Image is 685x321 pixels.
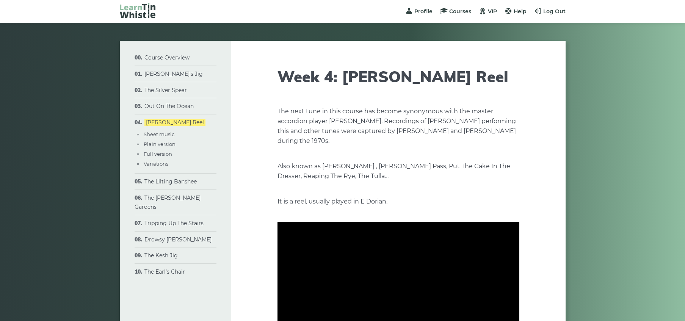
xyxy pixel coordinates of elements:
[277,106,519,146] p: The next tune in this course has become synonymous with the master accordion player [PERSON_NAME]...
[514,8,527,15] span: Help
[144,151,172,157] a: Full version
[144,103,194,110] a: Out On The Ocean
[277,197,519,207] p: It is a reel, usually played in E Dorian.
[534,8,566,15] a: Log Out
[135,194,201,210] a: The [PERSON_NAME] Gardens
[488,8,497,15] span: VIP
[144,236,212,243] a: Drowsy [PERSON_NAME]
[449,8,471,15] span: Courses
[144,119,205,126] a: [PERSON_NAME] Reel
[144,87,187,94] a: The Silver Spear
[144,161,168,167] a: Variations
[144,70,203,77] a: [PERSON_NAME]’s Jig
[144,178,197,185] a: The Lilting Banshee
[144,131,174,137] a: Sheet music
[505,8,527,15] a: Help
[144,141,176,147] a: Plain version
[277,161,519,181] p: Also known as [PERSON_NAME] , [PERSON_NAME] Pass, Put The Cake In The Dresser, Reaping The Rye, T...
[543,8,566,15] span: Log Out
[144,268,185,275] a: The Earl’s Chair
[440,8,471,15] a: Courses
[405,8,433,15] a: Profile
[414,8,433,15] span: Profile
[277,67,519,86] h1: Week 4: [PERSON_NAME] Reel
[479,8,497,15] a: VIP
[144,252,178,259] a: The Kesh Jig
[144,220,204,227] a: Tripping Up The Stairs
[144,54,190,61] a: Course Overview
[120,3,155,18] img: LearnTinWhistle.com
